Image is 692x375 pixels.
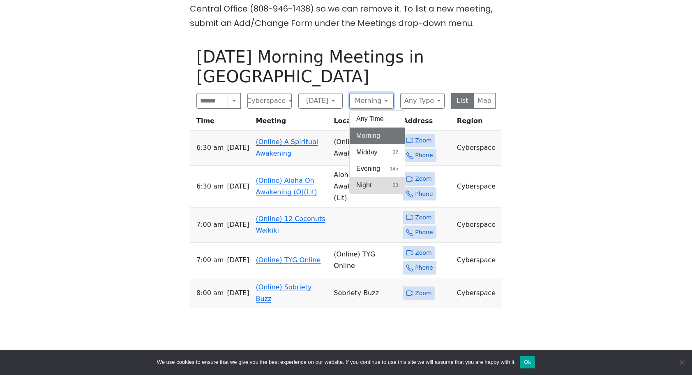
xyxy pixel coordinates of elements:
span: Evening [356,164,380,174]
a: (Online) A Spiritual Awakening [256,138,318,157]
span: [DATE] [227,219,249,231]
span: No [678,358,686,366]
td: (Online) A Spiritual Awakening [330,130,399,166]
th: Address [399,115,454,130]
span: [DATE] [227,254,249,266]
span: 6:30 AM [196,142,224,154]
span: Midday [356,147,378,157]
button: Map [473,93,496,109]
span: Phone [415,189,433,199]
span: 32 results [393,149,398,156]
button: [DATE] [298,93,343,109]
button: Morning [349,93,394,109]
button: Any Time [350,111,405,127]
span: Zoom [415,288,431,298]
th: Time [190,115,253,130]
button: Cyberspace [247,93,292,109]
span: 91 results [393,132,398,140]
input: Search [196,93,228,109]
span: [DATE] [227,287,249,299]
a: (Online) Aloha On Awakening (O)(Lit) [256,177,317,196]
button: Ok [520,356,535,368]
button: Night23 results [350,177,405,193]
div: Morning [349,110,405,194]
td: Cyberspace [454,243,502,278]
th: Region [454,115,502,130]
span: 7:00 AM [196,254,224,266]
button: List [451,93,474,109]
button: Morning91 results [350,128,405,144]
span: Zoom [415,135,431,146]
span: 7:00 AM [196,219,224,231]
button: Search [228,93,241,109]
a: (Online) Sobriety Buzz [256,283,312,303]
td: Aloha On Awakening (O) (Lit) [330,166,399,207]
span: We use cookies to ensure that we give you the best experience on our website. If you continue to ... [157,358,516,366]
span: [DATE] [227,142,249,154]
span: 6:30 AM [196,181,224,192]
a: (Online) TYG Online [256,256,321,264]
th: Meeting [253,115,331,130]
td: Cyberspace [454,278,502,308]
span: Phone [415,227,433,238]
span: Zoom [415,174,431,184]
span: Morning [356,131,380,141]
span: Zoom [415,212,431,223]
span: [DATE] [227,181,249,192]
th: Location / Group [330,115,399,130]
button: Any Type [400,93,445,109]
span: 23 results [393,182,398,189]
td: (Online) TYG Online [330,243,399,278]
button: Evening145 results [350,161,405,177]
span: Phone [415,150,433,161]
td: Sobriety Buzz [330,278,399,308]
span: 8:00 AM [196,287,224,299]
span: 145 results [390,165,398,172]
button: Midday32 results [350,144,405,161]
span: Zoom [415,248,431,258]
h1: [DATE] Morning Meetings in [GEOGRAPHIC_DATA] [196,47,496,86]
a: (Online) 12 Coconuts Waikiki [256,215,325,234]
td: Cyberspace [454,130,502,166]
span: Night [356,180,371,190]
span: Phone [415,263,433,273]
td: Cyberspace [454,166,502,207]
td: Cyberspace [454,207,502,243]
